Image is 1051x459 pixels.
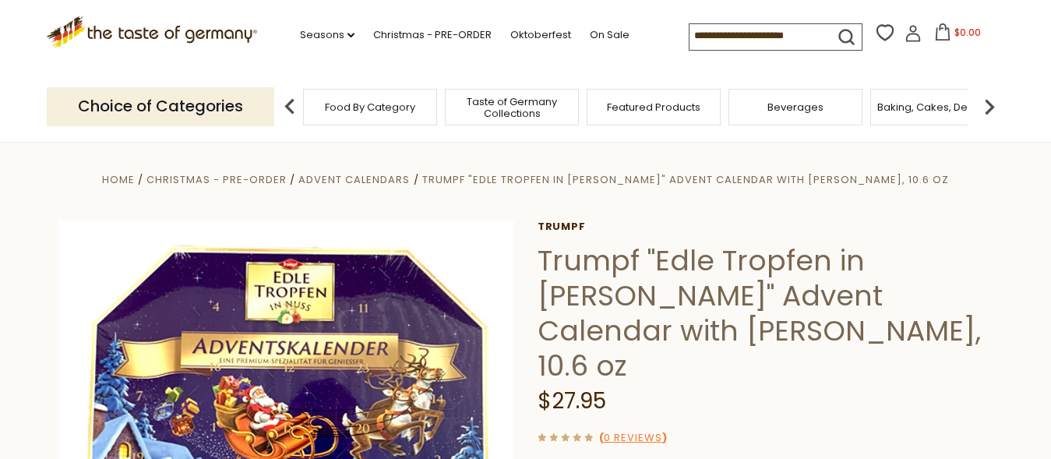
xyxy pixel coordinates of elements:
[604,430,662,447] a: 0 Reviews
[538,386,606,416] span: $27.95
[450,96,574,119] a: Taste of Germany Collections
[925,23,991,47] button: $0.00
[422,172,949,187] a: Trumpf "Edle Tropfen in [PERSON_NAME]" Advent Calendar with [PERSON_NAME], 10.6 oz
[298,172,410,187] a: Advent Calendars
[767,101,824,113] a: Beverages
[373,26,492,44] a: Christmas - PRE-ORDER
[599,430,667,445] span: ( )
[300,26,354,44] a: Seasons
[274,91,305,122] img: previous arrow
[538,243,993,383] h1: Trumpf "Edle Tropfen in [PERSON_NAME]" Advent Calendar with [PERSON_NAME], 10.6 oz
[974,91,1005,122] img: next arrow
[102,172,135,187] a: Home
[47,87,274,125] p: Choice of Categories
[590,26,630,44] a: On Sale
[607,101,700,113] a: Featured Products
[325,101,415,113] a: Food By Category
[538,221,993,233] a: Trumpf
[877,101,998,113] a: Baking, Cakes, Desserts
[146,172,287,187] a: Christmas - PRE-ORDER
[954,26,981,39] span: $0.00
[510,26,571,44] a: Oktoberfest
